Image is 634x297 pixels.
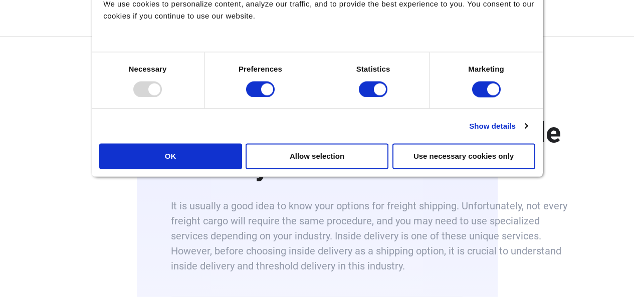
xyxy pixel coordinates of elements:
[392,143,535,169] button: Use necessary cookies only
[171,198,577,273] h6: It is usually a good idea to know your options for freight shipping. Unfortunately, not every fre...
[246,143,388,169] button: Allow selection
[468,65,504,74] strong: Marketing
[129,65,167,74] strong: Necessary
[469,120,527,132] a: Show details
[356,65,390,74] strong: Statistics
[99,143,242,169] button: OK
[239,65,282,74] strong: Preferences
